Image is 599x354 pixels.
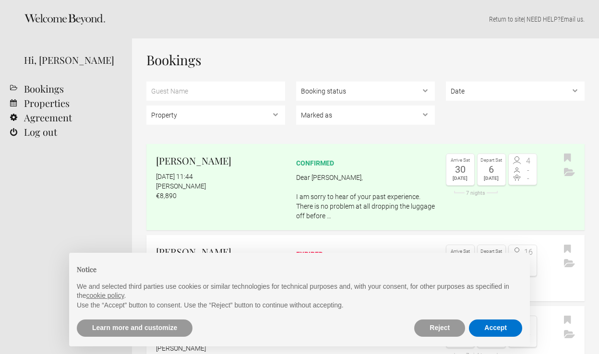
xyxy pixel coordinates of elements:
[523,166,534,174] span: -
[562,257,577,271] button: Archive
[446,190,506,196] div: 7 nights
[562,242,574,257] button: Bookmark
[146,14,585,24] p: | NEED HELP? .
[156,192,177,200] flynt-currency: €8,890
[296,173,435,221] p: Dear [PERSON_NAME], I am sorry to hear of your past experience. There is no problem at all droppi...
[146,82,285,101] input: Guest Name
[24,53,118,67] div: Hi, [PERSON_NAME]
[562,165,577,180] button: Archive
[489,15,524,23] a: Return to site
[480,165,503,174] div: 6
[523,157,534,165] span: 4
[77,301,522,310] p: Use the “Accept” button to consent. Use the “Reject” button to continue without accepting.
[77,319,192,337] button: Learn more and customize
[469,319,522,337] button: Accept
[156,153,285,168] h2: [PERSON_NAME]
[414,319,465,337] button: Reject
[562,151,574,165] button: Bookmark
[562,313,574,328] button: Bookmark
[449,165,472,174] div: 30
[296,158,435,168] div: confirmed
[562,328,577,342] button: Archive
[449,174,472,183] div: [DATE]
[480,156,503,165] div: Depart Sat
[86,292,124,299] a: cookie policy - link opens in a new tab
[146,53,585,67] h1: Bookings
[77,282,522,301] p: We and selected third parties use cookies or similar technologies for technical purposes and, wit...
[156,181,285,191] div: [PERSON_NAME]
[296,106,435,125] select: , , ,
[156,173,193,180] flynt-date-display: [DATE] 11:44
[296,82,435,101] select: , ,
[480,174,503,183] div: [DATE]
[561,15,583,23] a: Email us
[77,264,522,274] h2: Notice
[446,82,585,101] select: ,
[146,144,585,230] a: [PERSON_NAME] [DATE] 11:44 [PERSON_NAME] €8,890 confirmed Dear [PERSON_NAME], I am sorry to hear ...
[449,156,472,165] div: Arrive Sat
[523,175,534,182] span: -
[146,235,585,301] a: [PERSON_NAME] [DATE] 11:25 [PERSON_NAME] €8,480 expired Arrive Sat 4 [DATE] Depart Sat 11 [DATE] ...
